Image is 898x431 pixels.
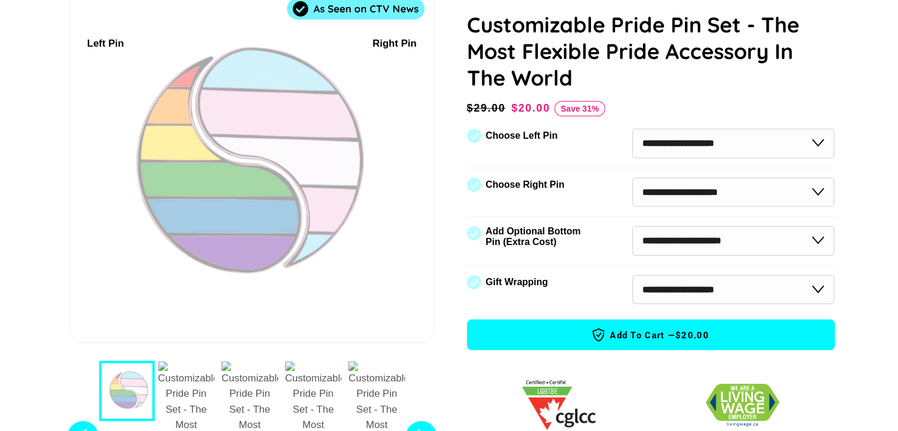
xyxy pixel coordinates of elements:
button: 1 / 7 [99,361,155,421]
span: $20.00 [511,102,550,114]
span: Add to Cart — [485,327,817,342]
img: 1705457225.png [522,380,596,430]
label: Choose Right Pin [486,179,564,190]
h1: Customizable Pride Pin Set - The Most Flexible Pride Accessory In The World [467,11,835,91]
label: Add Optional Bottom Pin (Extra Cost) [486,226,585,247]
div: Right Pin [373,36,417,52]
span: $20.00 [675,329,709,341]
img: 1706832627.png [706,384,779,427]
span: $29.00 [467,100,509,116]
span: Save 31% [554,101,606,116]
button: Add to Cart —$20.00 [467,319,835,350]
label: Choose Left Pin [486,130,558,141]
label: Gift Wrapping [486,277,548,288]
